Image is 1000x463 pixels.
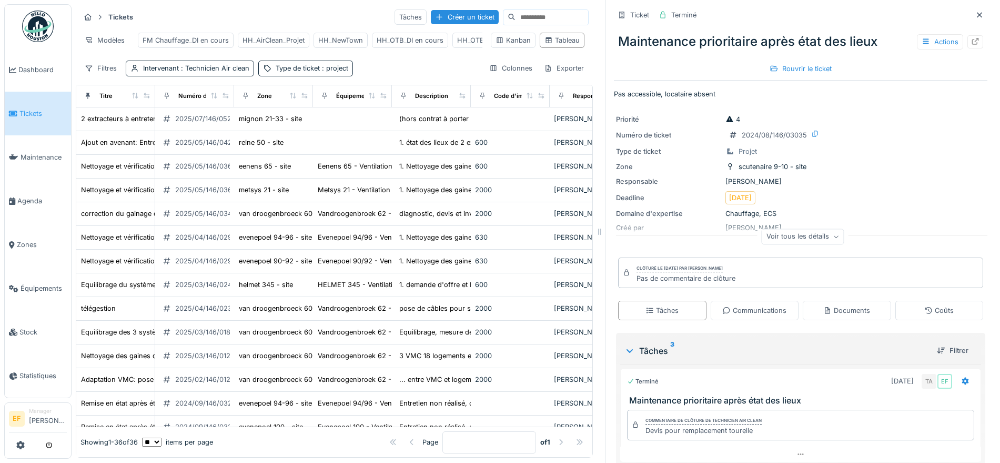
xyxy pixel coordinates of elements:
[539,61,589,76] div: Exporter
[475,185,546,195] div: 2000
[21,152,67,162] span: Maintenance
[175,185,240,195] div: 2025/05/146/03684
[81,137,315,147] div: Ajout en avenant: Entretien 2 extracteurs collectifs + réglage de bouches
[891,376,914,386] div: [DATE]
[318,256,445,266] div: Evenepoel 90/92 - Ventilation collective
[475,161,546,171] div: 600
[742,130,807,140] div: 2024/08/146/03035
[239,232,312,242] div: evenepoel 94-96 - site
[22,11,54,42] img: Badge_color-CXgf-gQk.svg
[399,232,554,242] div: 1. Nettoyage des gaines et bouches 2. Vérifica...
[616,209,985,219] div: Chauffage, ECS
[540,437,550,447] strong: of 1
[573,92,610,101] div: Responsable
[496,35,531,45] div: Kanban
[399,114,560,124] div: (hors contrat à porter en avenant) - Mignon 23:...
[645,417,762,425] div: Commentaire de clôture de Technicien Air clean
[81,185,245,195] div: Nettoyage et vérification des systèmes d'extraction
[457,35,536,45] div: HH_OTB_Projet en cours
[142,437,213,447] div: items per page
[81,303,116,313] div: télégestion
[554,232,624,242] div: [PERSON_NAME]
[399,161,556,171] div: 1. Nettoyage des gaines et bouches 2. Vérificat...
[554,209,624,219] div: [PERSON_NAME]
[629,396,976,406] h3: Maintenance prioritaire après état des lieux
[175,232,240,242] div: 2025/04/146/02909
[399,185,554,195] div: 1. Nettoyage des gaines et bouches 2. Vérifica...
[917,34,963,50] div: Actions
[17,196,67,206] span: Agenda
[143,63,249,73] div: Intervenant
[318,422,436,432] div: Evenepoel 100 - Ventilation collective
[175,398,240,408] div: 2024/09/146/03249
[239,280,293,290] div: helmet 345 - site
[19,109,67,119] span: Tickets
[431,10,499,24] div: Créer un ticket
[81,209,237,219] div: correction du gainage de la salle communautaire
[415,92,448,101] div: Description
[318,232,445,242] div: Evenepoel 94/96 - Ventilation collective
[81,114,161,124] div: 2 extracteurs à entretenir
[81,422,191,432] div: Remise en état après état des lieux
[175,303,240,313] div: 2025/04/146/02349
[239,398,312,408] div: evenepoel 94-96 - site
[178,92,228,101] div: Numéro de ticket
[143,35,229,45] div: FM Chauffage_DI en cours
[5,179,71,223] a: Agenda
[5,310,71,354] a: Stock
[239,185,289,195] div: metsys 21 - site
[616,114,721,124] div: Priorité
[739,162,806,172] div: scutenaire 9-10 - site
[175,114,240,124] div: 2025/07/146/05205
[81,232,245,242] div: Nettoyage et vérification des systèmes d'extraction
[239,351,385,361] div: van droogenbroeck 60-62 / helmet 339 - site
[475,256,546,266] div: 630
[175,209,239,219] div: 2025/05/146/03474
[637,273,735,283] div: Pas de commentaire de clôture
[81,327,214,337] div: Equilibrage des 3 systèmes de ventilation
[554,303,624,313] div: [PERSON_NAME]
[99,92,113,101] div: Titre
[21,283,67,293] span: Équipements
[399,375,555,385] div: ... entre VMC et logements. Objectif: empêcher...
[399,137,536,147] div: 1. état des lieux de 2 extracteurs: a. si en...
[399,422,555,432] div: Entretien non réalisé, caisson très sales, manq...
[399,351,555,361] div: 3 VMC 18 logements et une salle communautaire
[725,114,740,124] div: 4
[399,303,555,313] div: pose de câbles pour suivi à distance des instal...
[616,176,721,186] div: Responsable
[624,344,928,357] div: Tâches
[175,256,237,266] div: 2025/04/146/02911
[616,146,721,156] div: Type de ticket
[318,351,502,361] div: Vandroogenbroek 62 - Ventilation collective (Double flux)
[239,209,385,219] div: van droogenbroeck 60-62 / helmet 339 - site
[616,193,721,203] div: Deadline
[554,351,624,361] div: [PERSON_NAME]
[614,89,987,99] p: Pas accessible, locataire absent
[5,48,71,92] a: Dashboard
[318,280,432,290] div: HELMET 345 - Ventilation collective
[175,375,239,385] div: 2025/02/146/01229
[544,35,580,45] div: Tableau
[823,306,870,316] div: Documents
[554,114,624,124] div: [PERSON_NAME]
[554,137,624,147] div: [PERSON_NAME]
[175,327,239,337] div: 2025/03/146/01889
[81,280,200,290] div: Equilibrage du système de ventilation
[179,64,249,72] span: : Technicien Air clean
[739,146,757,156] div: Projet
[484,61,537,76] div: Colonnes
[616,130,721,140] div: Numéro de ticket
[320,64,348,72] span: : project
[614,28,987,55] div: Maintenance prioritaire après état des lieux
[922,374,936,389] div: TA
[937,374,952,389] div: EF
[318,398,445,408] div: Evenepoel 94/96 - Ventilation collective
[399,280,548,290] div: 1. demande d'offre et BC 2. planification et c...
[399,327,558,337] div: Equilibrage, mesure des débits finaux et inspec...
[475,375,546,385] div: 2000
[239,422,303,432] div: evenepoel 100 - site
[670,344,674,357] sup: 3
[399,256,554,266] div: 1. Nettoyage des gaines et bouches 2. Vérifica...
[81,161,245,171] div: Nettoyage et vérification des systèmes d'extraction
